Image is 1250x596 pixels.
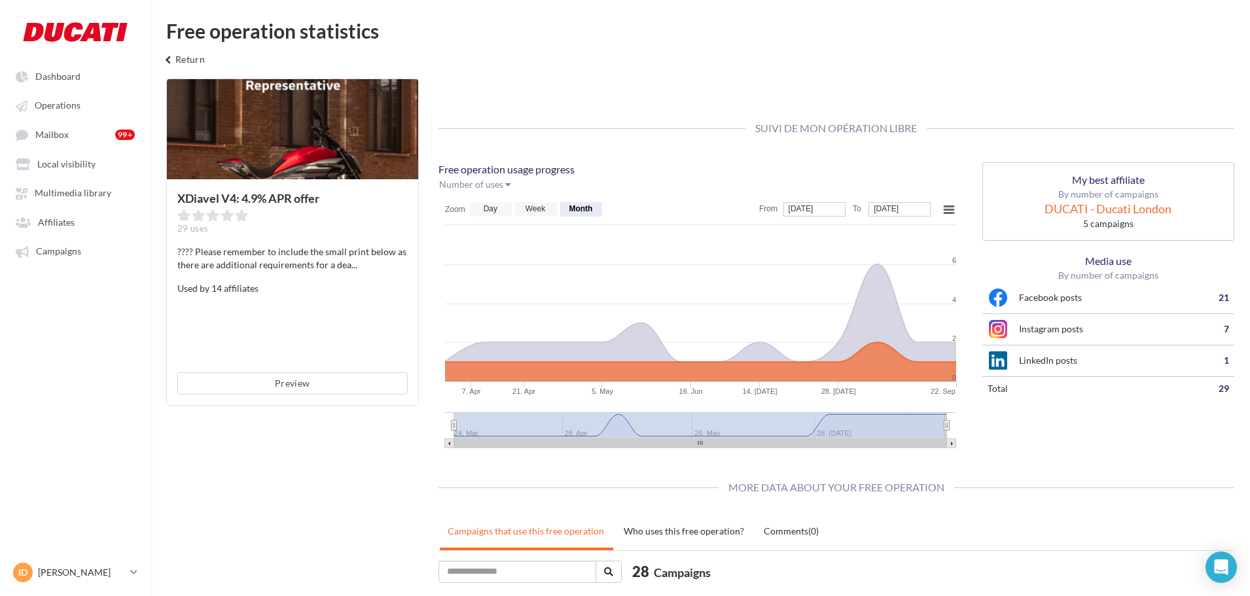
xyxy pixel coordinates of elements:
text: Zoom [445,205,465,214]
div: Free operation statistics [166,21,1234,41]
p: Media use [982,254,1235,269]
tspan: 14. [DATE] [742,387,777,395]
span: Campaigns [36,246,81,257]
uib-tab-heading: Campaigns that use this free operation [448,525,604,536]
tspan: 7. Apr [461,387,480,395]
span: More data about your free operation [719,481,954,493]
text: Day [483,204,497,213]
td: 1 [1186,345,1234,376]
a: Who uses this free operation? [616,515,752,548]
button: Number of uses [438,177,520,196]
text: From [759,204,777,213]
button: Return [156,51,210,77]
span: Operations [35,100,80,111]
tspan: 22. Sep [931,387,955,395]
a: Multimedia library [8,181,143,204]
a: Comments(0) [756,515,827,548]
div: DUCATI - Ducati London [993,201,1224,218]
span: 29 uses [177,223,208,234]
i: keyboard_arrow_left [161,54,175,67]
p: [PERSON_NAME] [38,566,125,579]
text: Month [569,204,592,213]
tspan: 21. Apr [512,387,535,395]
span: Campaigns [654,565,711,580]
span: Local visibility [37,158,96,169]
span: Multimedia library [35,188,111,199]
uib-tab-heading: Comments [764,525,819,536]
text: To [853,204,861,213]
tspan: 28. [DATE] [821,387,855,395]
a: Operations [8,93,143,116]
text: Week [525,204,545,213]
span: ???? Please remember to include the small print below as there are additional requirements for a dea [177,246,406,270]
a: Affiliates [8,210,143,234]
tspan: 2 [952,334,955,342]
uib-tab-heading: Who uses this free operation? [624,525,744,536]
tspan: 4 [952,296,955,304]
span: ... [351,259,357,270]
tspan: 0 [952,374,955,381]
div: 99+ [115,130,135,140]
a: Campaigns that use this free operation [440,515,612,548]
a: Local visibility [8,152,143,175]
p: Used by 14 affiliates [177,282,408,295]
span: 28 [632,561,649,582]
a: Campaigns [8,239,143,262]
button: Preview [177,372,408,394]
span: Number of uses [439,179,503,190]
td: LinkedIn posts [1014,345,1187,376]
a: Dashboard [8,64,143,88]
div: XDiavel V4: 4.9% APR offer [177,192,363,204]
p: By number of campaigns [982,269,1235,282]
span: Mailbox [35,129,69,140]
span: Affiliates [38,217,75,228]
td: 21 [1186,282,1234,313]
td: 7 [1186,313,1234,345]
a: ID [PERSON_NAME] [10,560,140,585]
p: My best affiliate [993,173,1224,188]
div: 5 campaigns [993,217,1224,230]
p: By number of campaigns [993,188,1224,201]
td: Instagram posts [1014,313,1187,345]
span: Suivi de mon opération libre [745,122,927,134]
tspan: 16. Jun [679,387,702,395]
tspan: 6 [952,256,955,264]
td: Facebook posts [1014,282,1187,313]
td: 29 [1186,376,1234,400]
tspan: [DATE] [788,204,813,213]
span: Dashboard [35,71,80,82]
tspan: [DATE] [874,204,899,213]
a: Mailbox 99+ [8,122,143,147]
span: ID [18,566,27,579]
p: Free operation usage progress [438,162,963,177]
td: total [982,376,1187,400]
tspan: 5. May [591,387,613,395]
div: Open Intercom Messenger [1205,552,1237,583]
span: (0) [808,525,819,536]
